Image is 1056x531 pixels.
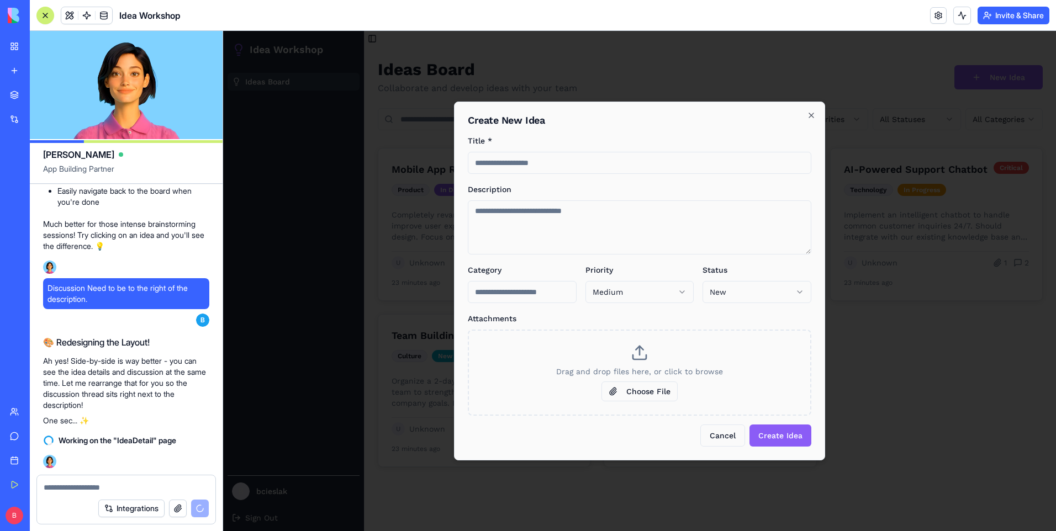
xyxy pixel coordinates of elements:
button: Create Idea [526,394,588,416]
img: Ella_00000_wcx2te.png [43,455,56,468]
button: Choose File [378,351,455,370]
p: One sec... ✨ [43,415,209,426]
p: Much better for those intense brainstorming sessions! Try clicking on an idea and you'll see the ... [43,219,209,252]
img: logo [8,8,76,23]
button: Invite & Share [978,7,1049,24]
span: Discussion Need to be to the right of the description. [47,283,205,305]
span: B [196,314,209,327]
img: Ella_00000_wcx2te.png [43,261,56,274]
label: Description [245,154,288,163]
h2: Create New Idea [245,84,588,94]
span: B [6,507,23,524]
p: Drag and drop files here, or click to browse [259,335,574,346]
label: Title * [245,105,269,114]
p: Ah yes! Side-by-side is way better - you can see the idea details and discussion at the same time... [43,355,209,411]
button: Integrations [98,500,165,517]
button: Cancel [477,394,522,416]
li: Easily navigate back to the board when you're done [57,185,209,208]
span: [PERSON_NAME] [43,148,114,161]
label: Attachments [245,283,293,292]
label: Priority [362,235,390,243]
h2: 🎨 Redesigning the Layout! [43,336,209,349]
span: App Building Partner [43,163,209,183]
span: Idea Workshop [119,9,181,22]
label: Status [479,235,504,243]
label: Category [245,235,278,243]
span: Working on the "IdeaDetail" page [59,435,176,446]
